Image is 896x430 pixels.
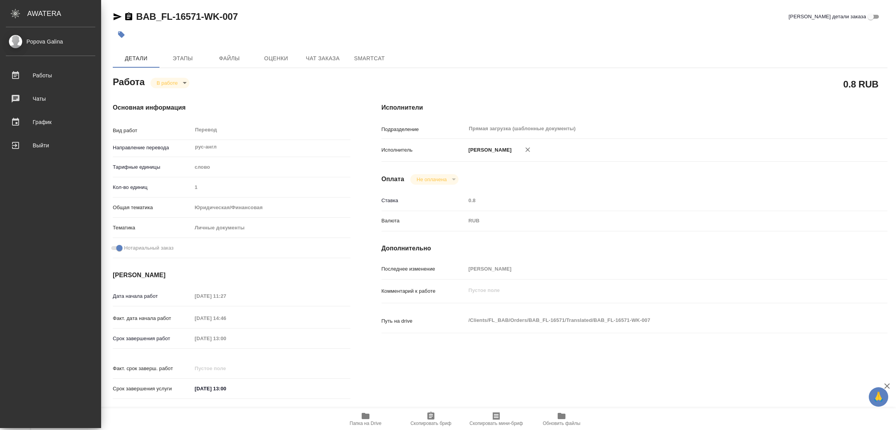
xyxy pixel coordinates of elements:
h4: Дополнительно [381,244,887,253]
span: 🙏 [872,389,885,405]
input: Пустое поле [192,290,260,302]
div: График [6,116,95,128]
h4: Исполнители [381,103,887,112]
div: В работе [150,78,189,88]
input: ✎ Введи что-нибудь [192,383,260,394]
p: Кол-во единиц [113,184,192,191]
input: Пустое поле [192,182,350,193]
input: Пустое поле [192,363,260,374]
span: [PERSON_NAME] детали заказа [789,13,866,21]
a: Работы [2,66,99,85]
a: График [2,112,99,132]
span: Чат заказа [304,54,341,63]
button: Скопировать бриф [398,408,464,430]
h4: Основная информация [113,103,350,112]
p: [PERSON_NAME] [466,146,512,154]
p: Ставка [381,197,466,205]
p: Исполнитель [381,146,466,154]
div: RUB [466,214,845,227]
p: Направление перевода [113,144,192,152]
div: Юридическая/Финансовая [192,201,350,214]
span: Скопировать мини-бриф [469,421,523,426]
button: Скопировать ссылку [124,12,133,21]
p: Путь на drive [381,317,466,325]
p: Дата начала работ [113,292,192,300]
textarea: /Clients/FL_BAB/Orders/BAB_FL-16571/Translated/BAB_FL-16571-WK-007 [466,314,845,327]
p: Последнее изменение [381,265,466,273]
p: Срок завершения работ [113,335,192,343]
span: Этапы [164,54,201,63]
button: В работе [154,80,180,86]
h2: Работа [113,74,145,88]
a: BAB_FL-16571-WK-007 [136,11,238,22]
p: Факт. дата начала работ [113,315,192,322]
div: Работы [6,70,95,81]
span: Оценки [257,54,295,63]
input: Пустое поле [192,313,260,324]
p: Подразделение [381,126,466,133]
span: Детали [117,54,155,63]
button: Удалить исполнителя [519,141,536,158]
button: Обновить файлы [529,408,594,430]
span: Папка на Drive [350,421,381,426]
p: Вид работ [113,127,192,135]
p: Комментарий к работе [381,287,466,295]
h2: 0.8 RUB [843,77,878,91]
p: Тематика [113,224,192,232]
button: 🙏 [869,387,888,407]
a: Чаты [2,89,99,108]
div: Личные документы [192,221,350,234]
span: Скопировать бриф [410,421,451,426]
p: Валюта [381,217,466,225]
p: Общая тематика [113,204,192,212]
div: Чаты [6,93,95,105]
button: Скопировать ссылку для ЯМессенджера [113,12,122,21]
span: SmartCat [351,54,388,63]
input: Пустое поле [466,263,845,274]
p: Срок завершения услуги [113,385,192,393]
span: Файлы [211,54,248,63]
h4: Оплата [381,175,404,184]
button: Скопировать мини-бриф [464,408,529,430]
h4: [PERSON_NAME] [113,271,350,280]
div: Выйти [6,140,95,151]
p: Тарифные единицы [113,163,192,171]
button: Добавить тэг [113,26,130,43]
button: Папка на Drive [333,408,398,430]
input: Пустое поле [192,333,260,344]
div: Popova Galina [6,37,95,46]
button: Не оплачена [414,176,449,183]
span: Нотариальный заказ [124,244,173,252]
span: Обновить файлы [543,421,581,426]
div: AWATERA [27,6,101,21]
a: Выйти [2,136,99,155]
div: В работе [410,174,458,185]
div: слово [192,161,350,174]
input: Пустое поле [466,195,845,206]
p: Факт. срок заверш. работ [113,365,192,372]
